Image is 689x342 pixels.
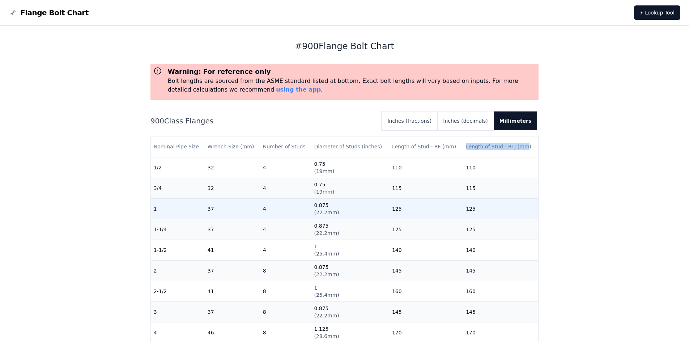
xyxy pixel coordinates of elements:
[205,178,260,198] td: 32
[311,240,389,260] td: 1
[260,198,311,219] td: 4
[389,157,463,178] td: 110
[151,260,205,281] td: 2
[151,281,205,301] td: 2-1/2
[151,136,205,157] th: Nominal Pipe Size
[260,281,311,301] td: 8
[311,260,389,281] td: 0.875
[311,157,389,178] td: 0.75
[463,301,538,322] td: 145
[260,260,311,281] td: 8
[311,136,389,157] th: Diameter of Studs (inches)
[151,301,205,322] td: 3
[314,251,339,257] span: ( 25.4mm )
[260,157,311,178] td: 4
[260,178,311,198] td: 4
[168,77,536,94] p: Bolt lengths are sourced from the ASME standard listed at bottom. Exact bolt lengths will vary ba...
[314,168,334,174] span: ( 19mm )
[20,8,89,18] span: Flange Bolt Chart
[205,301,260,322] td: 37
[314,189,334,195] span: ( 19mm )
[463,198,538,219] td: 125
[389,178,463,198] td: 115
[463,136,538,157] th: Length of Stud - RTJ (mm)
[150,41,539,52] h1: # 900 Flange Bolt Chart
[463,281,538,301] td: 160
[260,301,311,322] td: 8
[389,281,463,301] td: 160
[150,116,376,126] h2: 900 Class Flanges
[205,281,260,301] td: 41
[9,8,89,18] a: Flange Bolt Chart LogoFlange Bolt Chart
[314,271,339,277] span: ( 22.2mm )
[205,219,260,240] td: 37
[151,240,205,260] td: 1-1/2
[314,333,339,339] span: ( 28.6mm )
[314,313,339,318] span: ( 22.2mm )
[389,301,463,322] td: 145
[311,301,389,322] td: 0.875
[311,198,389,219] td: 0.875
[260,219,311,240] td: 4
[463,260,538,281] td: 145
[205,136,260,157] th: Wrench Size (mm)
[463,178,538,198] td: 115
[205,157,260,178] td: 32
[389,260,463,281] td: 145
[260,240,311,260] td: 4
[260,136,311,157] th: Number of Studs
[276,86,321,93] a: using the app
[311,219,389,240] td: 0.875
[151,219,205,240] td: 1-1/4
[389,136,463,157] th: Length of Stud - RF (mm)
[151,198,205,219] td: 1
[494,111,537,130] button: Millimeters
[205,240,260,260] td: 41
[463,219,538,240] td: 125
[205,260,260,281] td: 37
[314,230,339,236] span: ( 22.2mm )
[437,111,493,130] button: Inches (decimals)
[151,178,205,198] td: 3/4
[463,157,538,178] td: 110
[205,198,260,219] td: 37
[311,281,389,301] td: 1
[389,219,463,240] td: 125
[168,67,536,77] h3: Warning: For reference only
[151,157,205,178] td: 1/2
[314,292,339,298] span: ( 25.4mm )
[314,210,339,215] span: ( 22.2mm )
[311,178,389,198] td: 0.75
[634,5,680,20] a: ⚡ Lookup Tool
[389,240,463,260] td: 140
[382,111,437,130] button: Inches (fractions)
[389,198,463,219] td: 125
[9,8,17,17] img: Flange Bolt Chart Logo
[463,240,538,260] td: 140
